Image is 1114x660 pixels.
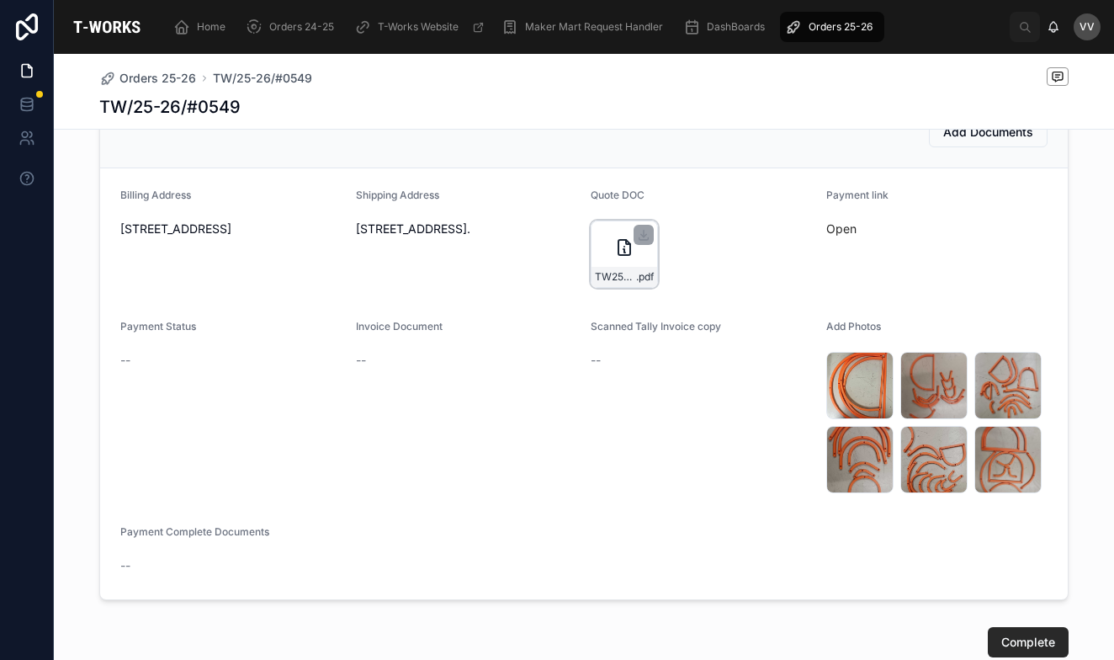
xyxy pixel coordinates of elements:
span: Add Photos [826,320,881,333]
a: TW/25-26/#0549 [213,70,312,87]
span: Home [197,20,225,34]
span: Orders 25-26 [119,70,196,87]
a: T-Works Website [349,12,493,42]
span: -- [591,352,601,369]
a: Orders 24-25 [241,12,346,42]
span: Orders 24-25 [269,20,334,34]
a: Orders 25-26 [99,70,196,87]
a: DashBoards [678,12,777,42]
span: Complete [1001,634,1055,651]
span: VV [1080,20,1095,34]
a: Orders 25-26 [780,12,884,42]
span: Add Documents [943,124,1033,141]
img: App logo [67,13,146,40]
span: -- [356,352,366,369]
span: TW25-26#0549-(1) [595,270,636,284]
span: Shipping Address [356,189,439,201]
span: [STREET_ADDRESS] [120,221,342,237]
span: Billing Address [120,189,191,201]
span: DashBoards [707,20,765,34]
span: Scanned Tally Invoice copy [591,320,721,333]
span: -- [120,352,130,369]
button: Add Documents [929,117,1048,147]
a: Home [168,12,237,42]
button: Complete [988,627,1069,657]
span: T-Works Website [378,20,459,34]
span: Payment link [826,189,889,201]
span: Maker Mart Request Handler [525,20,663,34]
span: Quote DOC [591,189,645,201]
span: .pdf [636,270,654,284]
a: Open [826,221,857,236]
span: Orders 25-26 [809,20,873,34]
span: Invoice Document [356,320,443,333]
span: [STREET_ADDRESS]. [356,221,578,237]
div: scrollable content [160,8,1010,45]
a: Maker Mart Request Handler [496,12,675,42]
span: -- [120,557,130,574]
h1: TW/25-26/#0549 [99,95,241,119]
span: Payment Status [120,320,196,333]
span: Payment Complete Documents [120,525,269,538]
